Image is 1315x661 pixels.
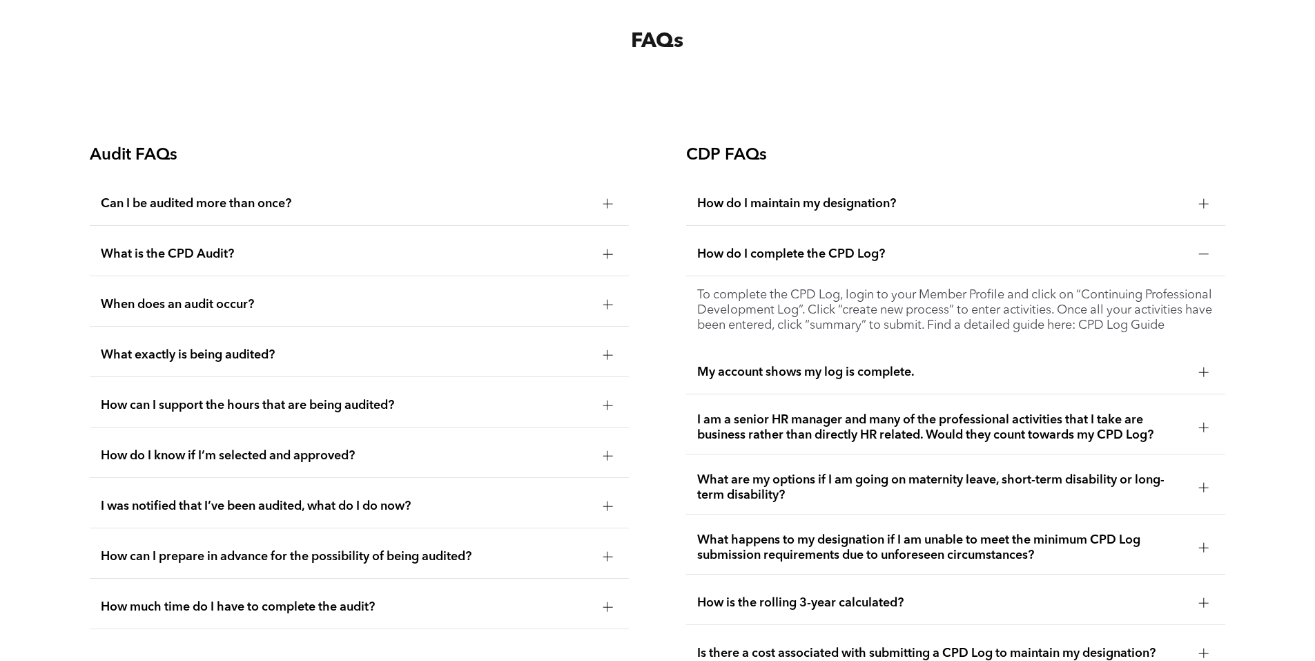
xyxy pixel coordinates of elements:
[697,247,1188,262] span: How do I complete the CPD Log?
[101,247,592,262] span: What is the CPD Audit?
[697,472,1188,503] span: What are my options if I am going on maternity leave, short-term disability or long-term disability?
[697,365,1188,380] span: My account shows my log is complete.
[697,412,1188,443] span: I am a senior HR manager and many of the professional activities that I take are business rather ...
[101,499,592,514] span: I was notified that I’ve been audited, what do I do now?
[101,600,592,615] span: How much time do I have to complete the audit?
[686,147,767,164] span: CDP FAQs
[101,549,592,564] span: How can I prepare in advance for the possibility of being audited?
[101,196,592,211] span: Can I be audited more than once?
[101,398,592,413] span: How can I support the hours that are being audited?
[101,448,592,463] span: How do I know if I’m selected and approved?
[697,196,1188,211] span: How do I maintain my designation?
[697,533,1188,563] span: What happens to my designation if I am unable to meet the minimum CPD Log submission requirements...
[101,347,592,363] span: What exactly is being audited?
[101,297,592,312] span: When does an audit occur?
[697,287,1214,333] p: To complete the CPD Log, login to your Member Profile and click on “Continuing Professional Devel...
[90,147,177,164] span: Audit FAQs
[697,595,1188,611] span: How is the rolling 3-year calculated?
[631,31,683,52] span: FAQs
[697,646,1188,661] span: Is there a cost associated with submitting a CPD Log to maintain my designation?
